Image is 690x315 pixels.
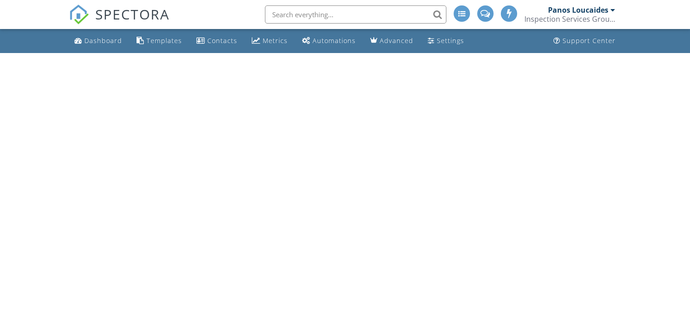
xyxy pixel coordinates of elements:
[248,33,291,49] a: Metrics
[95,5,170,24] span: SPECTORA
[424,33,468,49] a: Settings
[548,5,608,15] div: Panos Loucaides
[313,36,356,45] div: Automations
[437,36,464,45] div: Settings
[207,36,237,45] div: Contacts
[263,36,288,45] div: Metrics
[71,33,126,49] a: Dashboard
[133,33,186,49] a: Templates
[380,36,413,45] div: Advanced
[265,5,446,24] input: Search everything...
[563,36,616,45] div: Support Center
[367,33,417,49] a: Advanced
[524,15,615,24] div: Inspection Services Group Inc
[299,33,359,49] a: Automations (Advanced)
[550,33,619,49] a: Support Center
[193,33,241,49] a: Contacts
[84,36,122,45] div: Dashboard
[69,12,170,31] a: SPECTORA
[69,5,89,24] img: The Best Home Inspection Software - Spectora
[147,36,182,45] div: Templates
